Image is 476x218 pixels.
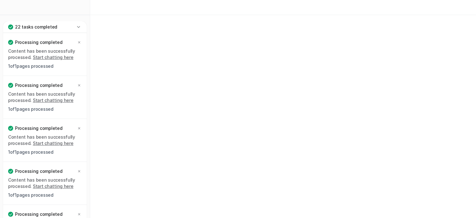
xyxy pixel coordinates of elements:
p: Content has been successfully processed. [8,91,82,104]
p: Processing completed [15,211,62,217]
p: 22 tasks completed [15,24,57,30]
p: Content has been successfully processed. [8,48,82,61]
p: Processing completed [15,82,62,88]
p: Content has been successfully processed. [8,134,82,146]
p: Content has been successfully processed. [8,177,82,189]
p: 1 of 1 pages processed [8,63,82,69]
p: Processing completed [15,125,62,131]
a: Start chatting here [33,141,74,146]
a: Chat [3,19,87,28]
p: Processing completed [15,39,62,45]
p: Processing completed [15,168,62,174]
a: Start chatting here [33,183,74,189]
a: Start chatting here [33,55,74,60]
a: Start chatting here [33,98,74,103]
p: 1 of 1 pages processed [8,106,82,112]
p: 1 of 1 pages processed [8,192,82,198]
p: 1 of 1 pages processed [8,149,82,155]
